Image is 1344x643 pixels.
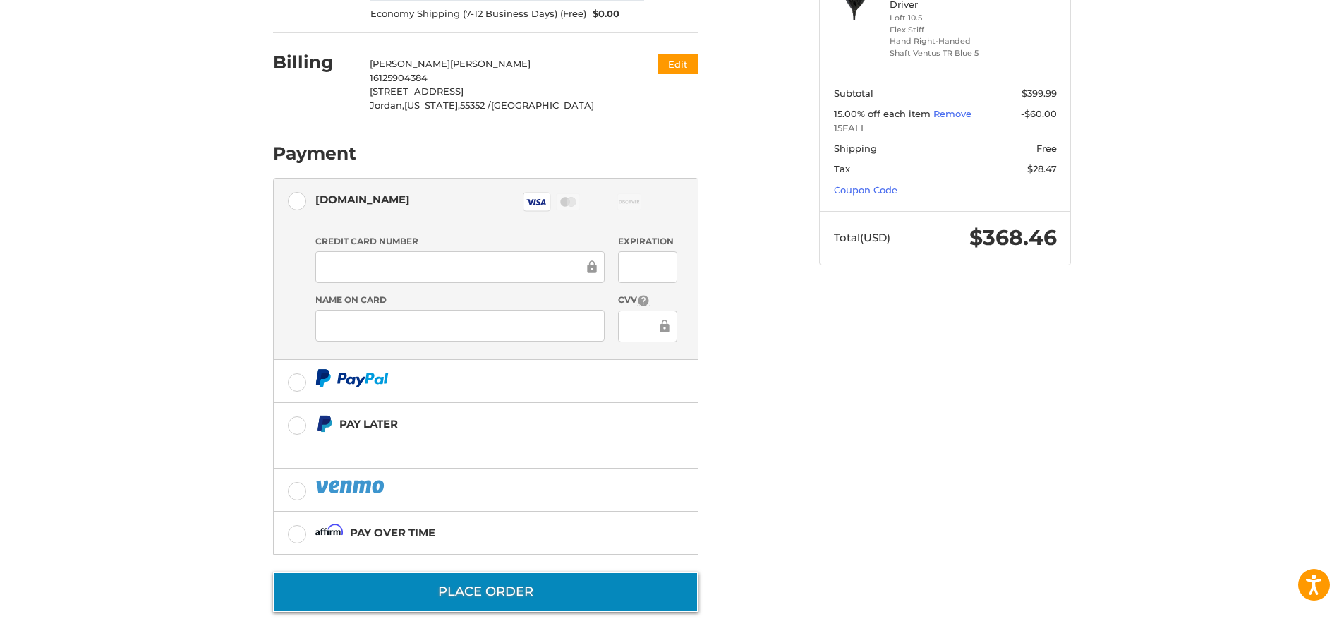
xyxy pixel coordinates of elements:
span: [GEOGRAPHIC_DATA] [491,100,594,111]
div: Pay over time [350,521,435,544]
h2: Payment [273,143,356,164]
img: Affirm icon [315,524,344,541]
span: [STREET_ADDRESS] [370,85,464,97]
span: Total (USD) [834,231,890,244]
label: Expiration [618,235,677,248]
a: Coupon Code [834,184,897,196]
div: [DOMAIN_NAME] [315,188,410,211]
label: CVV [618,294,677,307]
iframe: PayPal Message 1 [315,438,610,451]
span: 16125904384 [370,72,428,83]
button: Edit [658,54,698,74]
span: $399.99 [1022,88,1057,99]
li: Hand Right-Handed [890,35,998,47]
h2: Billing [273,52,356,73]
button: Place Order [273,572,698,612]
span: Economy Shipping (7-12 Business Days) (Free) [370,7,586,21]
span: 15FALL [834,121,1057,136]
span: $0.00 [586,7,620,21]
span: $368.46 [969,224,1057,251]
span: Tax [834,163,850,174]
span: 15.00% off each item [834,108,933,119]
span: [PERSON_NAME] [370,58,450,69]
li: Loft 10.5 [890,12,998,24]
li: Shaft Ventus TR Blue 5 [890,47,998,59]
span: 55352 / [460,100,491,111]
span: Shipping [834,143,877,154]
span: $28.47 [1027,163,1057,174]
span: -$60.00 [1021,108,1057,119]
a: Remove [933,108,971,119]
span: Jordan, [370,100,404,111]
label: Name on Card [315,294,605,306]
div: Pay Later [339,412,610,435]
label: Credit Card Number [315,235,605,248]
span: [PERSON_NAME] [450,58,531,69]
span: [US_STATE], [404,100,460,111]
span: Subtotal [834,88,873,99]
span: Free [1036,143,1057,154]
img: Pay Later icon [315,415,333,433]
img: PayPal icon [315,369,389,387]
img: PayPal icon [315,478,387,495]
li: Flex Stiff [890,24,998,36]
